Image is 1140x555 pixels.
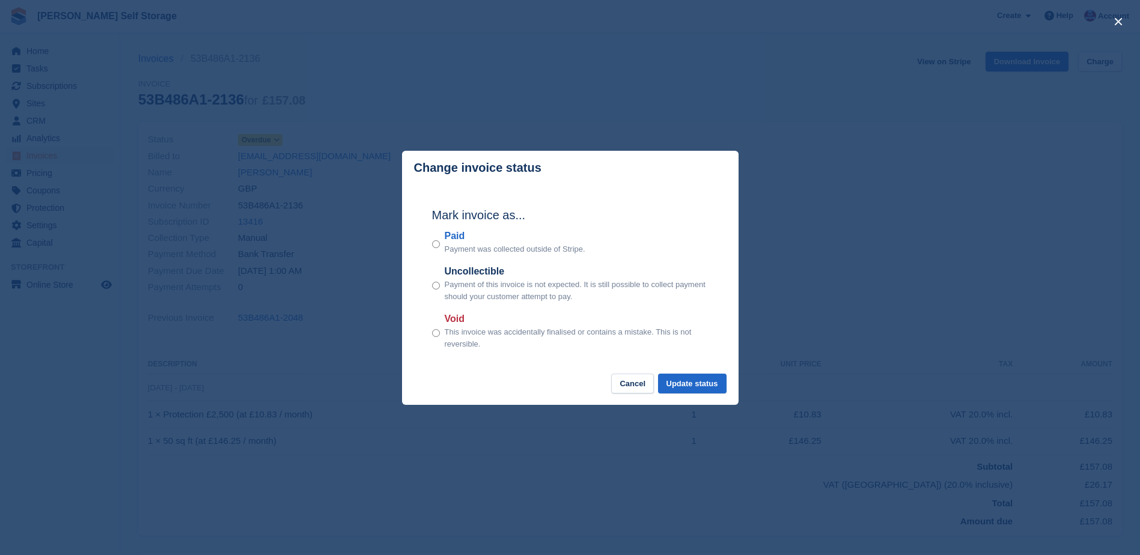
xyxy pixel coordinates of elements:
label: Void [445,312,709,326]
p: Payment of this invoice is not expected. It is still possible to collect payment should your cust... [445,279,709,302]
button: Update status [658,374,727,393]
label: Paid [445,229,585,243]
label: Uncollectible [445,264,709,279]
h2: Mark invoice as... [432,206,709,224]
p: This invoice was accidentally finalised or contains a mistake. This is not reversible. [445,326,709,350]
button: close [1109,12,1128,31]
button: Cancel [611,374,654,393]
p: Change invoice status [414,161,541,175]
p: Payment was collected outside of Stripe. [445,243,585,255]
